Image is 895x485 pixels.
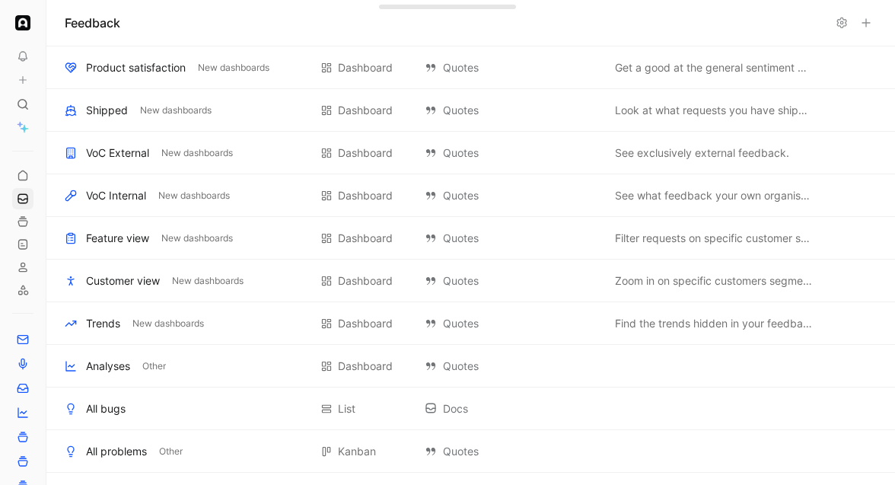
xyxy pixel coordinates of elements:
div: Feature view [86,229,149,247]
button: New dashboards [137,104,215,117]
div: Dashboard [338,229,393,247]
button: Get a good at the general sentiment of feedback. [612,59,815,77]
span: New dashboards [140,103,212,118]
div: Dashboard [338,314,393,333]
div: Quotes [425,272,600,290]
button: New dashboards [129,317,207,330]
span: New dashboards [161,145,233,161]
div: Quotes [425,187,600,205]
span: Filter requests on specific customer segments! [615,229,812,247]
h1: Feedback [65,14,120,32]
div: VoC ExternalNew dashboardsDashboard QuotesSee exclusively external feedback.View actions [46,132,895,174]
div: Trends [86,314,120,333]
div: AnalysesOtherDashboard QuotesView actions [46,345,895,388]
div: Dashboard [338,272,393,290]
span: New dashboards [158,188,230,203]
div: TrendsNew dashboardsDashboard QuotesFind the trends hidden in your feedback!View actions [46,302,895,345]
button: New dashboards [158,146,236,160]
div: Dashboard [338,144,393,162]
div: Quotes [425,357,600,375]
div: Quotes [425,229,600,247]
span: See what feedback your own organisation is giving! [615,187,812,205]
div: Dashboard [338,357,393,375]
button: Other [156,445,186,458]
span: Other [142,359,166,374]
div: List [338,400,355,418]
button: Other [139,359,169,373]
button: Ada [12,12,33,34]
button: See what feedback your own organisation is giving! [612,187,815,205]
button: Find the trends hidden in your feedback! [612,314,815,333]
div: Quotes [425,59,600,77]
div: Quotes [425,442,600,461]
div: VoC Internal [86,187,146,205]
div: Dashboard [338,187,393,205]
div: Quotes [425,101,600,120]
button: New dashboards [158,231,236,245]
div: Customer view [86,272,160,290]
div: Customer viewNew dashboardsDashboard QuotesZoom in on specific customers segments!View actions [46,260,895,302]
div: Quotes [425,314,600,333]
button: See exclusively external feedback. [612,144,792,162]
div: Feature viewNew dashboardsDashboard QuotesFilter requests on specific customer segments!View actions [46,217,895,260]
span: See exclusively external feedback. [615,144,789,162]
span: New dashboards [132,316,204,331]
span: Find the trends hidden in your feedback! [615,314,812,333]
div: Analyses [86,357,130,375]
button: New dashboards [155,189,233,203]
img: Ada [15,15,30,30]
div: Kanban [338,442,376,461]
div: All problemsOtherKanban QuotesView actions [46,430,895,473]
div: Shipped [86,101,128,120]
div: Dashboard [338,101,393,120]
span: New dashboards [161,231,233,246]
div: Quotes [425,144,600,162]
span: Other [159,444,183,459]
button: Zoom in on specific customers segments! [612,272,815,290]
div: VoC InternalNew dashboardsDashboard QuotesSee what feedback your own organisation is giving!View ... [46,174,895,217]
div: Product satisfactionNew dashboardsDashboard QuotesGet a good at the general sentiment of feedback... [46,46,895,89]
div: Product satisfaction [86,59,186,77]
button: Look at what requests you have shipped / closed the loop on! [612,101,815,120]
div: ShippedNew dashboardsDashboard QuotesLook at what requests you have shipped / closed the loop on!... [46,89,895,132]
div: Docs [425,400,600,418]
div: VoC External [86,144,149,162]
span: New dashboards [198,60,269,75]
span: New dashboards [172,273,244,289]
div: All bugsList DocsView actions [46,388,895,430]
button: Filter requests on specific customer segments! [612,229,815,247]
div: All bugs [86,400,126,418]
span: Get a good at the general sentiment of feedback. [615,59,812,77]
div: Dashboard [338,59,393,77]
span: Zoom in on specific customers segments! [615,272,812,290]
button: New dashboards [195,61,272,75]
div: All problems [86,442,147,461]
button: New dashboards [169,274,247,288]
span: Look at what requests you have shipped / closed the loop on! [615,101,812,120]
